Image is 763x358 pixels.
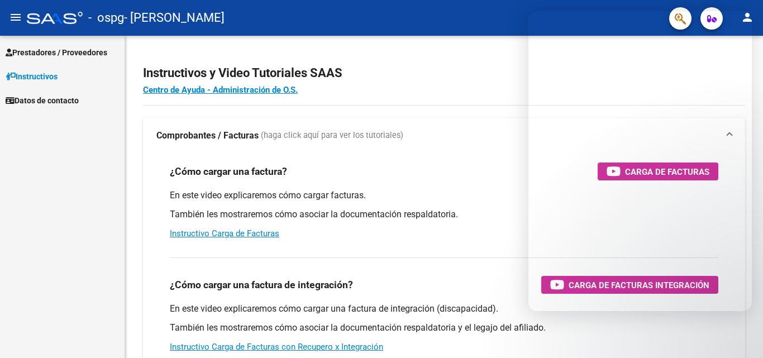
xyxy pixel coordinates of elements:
[170,303,718,315] p: En este video explicaremos cómo cargar una factura de integración (discapacidad).
[261,130,403,142] span: (haga click aquí para ver los tutoriales)
[88,6,124,30] span: - ospg
[170,342,383,352] a: Instructivo Carga de Facturas con Recupero x Integración
[124,6,225,30] span: - [PERSON_NAME]
[170,208,718,221] p: También les mostraremos cómo asociar la documentación respaldatoria.
[170,164,287,179] h3: ¿Cómo cargar una factura?
[170,277,353,293] h3: ¿Cómo cargar una factura de integración?
[170,189,718,202] p: En este video explicaremos cómo cargar facturas.
[170,322,718,334] p: También les mostraremos cómo asociar la documentación respaldatoria y el legajo del afiliado.
[156,130,259,142] strong: Comprobantes / Facturas
[6,46,107,59] span: Prestadores / Proveedores
[6,94,79,107] span: Datos de contacto
[6,70,58,83] span: Instructivos
[143,85,298,95] a: Centro de Ayuda - Administración de O.S.
[143,118,745,154] mat-expansion-panel-header: Comprobantes / Facturas (haga click aquí para ver los tutoriales)
[143,63,745,84] h2: Instructivos y Video Tutoriales SAAS
[170,228,279,238] a: Instructivo Carga de Facturas
[528,11,752,311] iframe: Intercom live chat
[725,320,752,347] iframe: Intercom live chat
[9,11,22,24] mat-icon: menu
